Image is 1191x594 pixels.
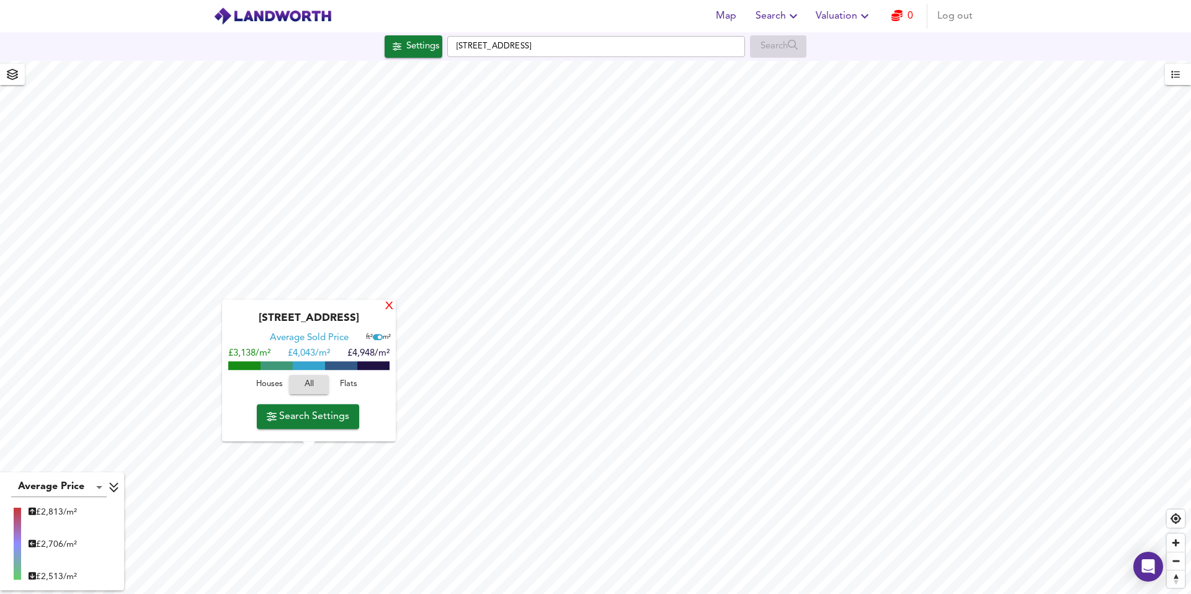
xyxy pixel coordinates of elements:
button: Settings [385,35,442,58]
div: Average Price [11,477,107,497]
div: Click to configure Search Settings [385,35,442,58]
button: Houses [249,376,289,395]
div: £ 2,706/m² [29,538,77,551]
span: Log out [937,7,973,25]
img: logo [213,7,332,25]
span: Map [711,7,741,25]
button: 0 [882,4,922,29]
div: £ 2,513/m² [29,570,77,583]
a: 0 [891,7,913,25]
input: Enter a location... [447,36,745,57]
span: Houses [252,378,286,392]
div: Settings [406,38,439,55]
button: Flats [329,376,368,395]
div: Open Intercom Messenger [1133,552,1163,582]
button: Zoom in [1167,534,1185,552]
button: Map [706,4,746,29]
button: Zoom out [1167,552,1185,570]
span: Search Settings [267,408,349,425]
span: Flats [332,378,365,392]
span: ft² [366,335,373,341]
button: Find my location [1167,510,1185,528]
span: £4,948/m² [347,349,390,359]
button: Valuation [811,4,877,29]
span: Valuation [816,7,872,25]
div: [STREET_ADDRESS] [228,313,390,333]
span: £3,138/m² [228,349,270,359]
span: Search [756,7,801,25]
button: Log out [932,4,978,29]
button: Reset bearing to north [1167,570,1185,588]
span: All [295,378,323,392]
div: £ 2,813/m² [29,506,77,518]
button: Search [751,4,806,29]
span: £ 4,043/m² [288,349,330,359]
div: Enable a Source before running a Search [750,35,806,58]
button: Search Settings [257,404,359,429]
span: m² [383,335,391,341]
div: X [384,301,395,313]
button: All [289,376,329,395]
div: Average Sold Price [270,333,349,345]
